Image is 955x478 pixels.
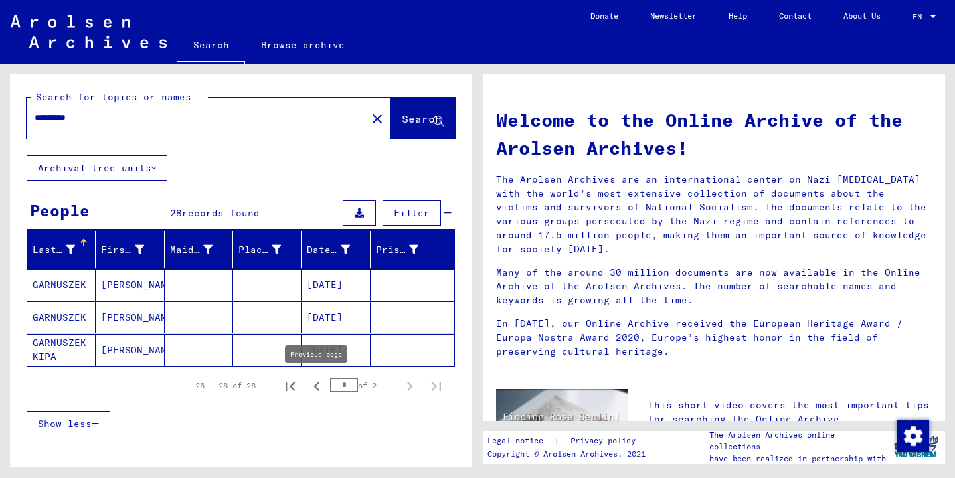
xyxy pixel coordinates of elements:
[376,239,438,260] div: Prisoner #
[233,231,302,268] mat-header-cell: Place of Birth
[11,15,167,48] img: Arolsen_neg.svg
[182,207,260,219] span: records found
[369,111,385,127] mat-icon: close
[496,266,932,307] p: Many of the around 30 million documents are now available in the Online Archive of the Arolsen Ar...
[402,112,442,125] span: Search
[496,173,932,256] p: The Arolsen Archives are an international center on Nazi [MEDICAL_DATA] with the world’s most ext...
[891,430,941,463] img: yv_logo.png
[170,239,232,260] div: Maiden Name
[371,231,454,268] mat-header-cell: Prisoner #
[277,372,304,399] button: First page
[396,372,423,399] button: Next page
[36,91,191,103] mat-label: Search for topics or names
[423,372,450,399] button: Last page
[897,420,929,452] img: Zustimmung ändern
[912,11,922,21] mat-select-trigger: EN
[487,434,651,448] div: |
[496,389,628,461] img: video.jpg
[96,231,164,268] mat-header-cell: First Name
[170,207,182,219] span: 28
[307,243,349,257] div: Date of Birth
[195,380,256,392] div: 26 – 28 of 28
[376,243,418,257] div: Prisoner #
[27,411,110,436] button: Show less
[496,106,932,162] h1: Welcome to the Online Archive of the Arolsen Archives!
[709,429,887,453] p: The Arolsen Archives online collections
[496,317,932,358] p: In [DATE], our Online Archive received the European Heritage Award / Europa Nostra Award 2020, Eu...
[33,239,95,260] div: Last Name
[96,334,164,366] mat-cell: [PERSON_NAME]
[709,453,887,465] p: have been realized in partnership with
[302,269,370,301] mat-cell: [DATE]
[27,155,167,181] button: Archival tree units
[304,372,330,399] button: Previous page
[383,200,441,226] button: Filter
[897,420,928,451] div: Zustimmung ändern
[238,239,301,260] div: Place of Birth
[30,199,90,222] div: People
[165,231,233,268] mat-header-cell: Maiden Name
[302,301,370,333] mat-cell: [DATE]
[27,334,96,366] mat-cell: GARNUSZEK KIPA
[38,418,92,430] span: Show less
[487,448,651,460] p: Copyright © Arolsen Archives, 2021
[364,105,391,131] button: Clear
[648,398,932,426] p: This short video covers the most important tips for searching the Online Archive.
[307,239,369,260] div: Date of Birth
[560,434,651,448] a: Privacy policy
[27,301,96,333] mat-cell: GARNUSZEK
[302,231,370,268] mat-header-cell: Date of Birth
[101,239,163,260] div: First Name
[330,379,396,392] div: of 2
[394,207,430,219] span: Filter
[27,231,96,268] mat-header-cell: Last Name
[170,243,213,257] div: Maiden Name
[487,434,554,448] a: Legal notice
[238,243,281,257] div: Place of Birth
[33,243,75,257] div: Last Name
[101,243,143,257] div: First Name
[96,301,164,333] mat-cell: [PERSON_NAME]
[391,98,456,139] button: Search
[245,29,361,61] a: Browse archive
[27,269,96,301] mat-cell: GARNUSZEK
[96,269,164,301] mat-cell: [PERSON_NAME]
[302,334,370,366] mat-cell: [DATE]
[177,29,245,64] a: Search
